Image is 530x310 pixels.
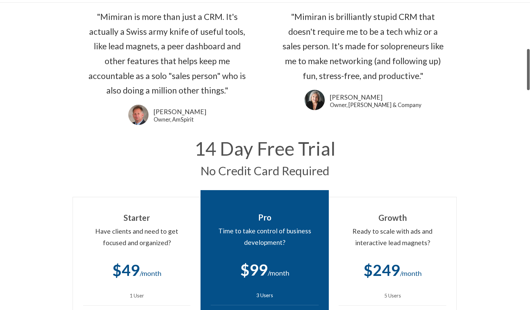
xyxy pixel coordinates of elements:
div: Ready to scale with ads and interactive lead magnets? [339,226,446,248]
span: /month [400,269,422,277]
div: "Mimiran is more than just a CRM. It's actually a Swiss army knife of useful tools, like lead mag... [83,9,251,98]
div: $99 [211,256,319,284]
div: Growth [339,211,446,225]
div: $49 [83,257,190,284]
div: Have clients and need to get focused and organized? [83,226,190,248]
h1: 14 Day Free Trial [83,139,447,158]
a: Owner, AmSpirit [154,117,206,122]
a: [PERSON_NAME] [330,93,421,102]
div: Starter [83,211,190,225]
div: Time to take control of business development? [211,225,319,248]
li: 1 User [83,286,190,306]
div: "Mimiran is brilliantly stupid CRM that doesn't require me to be a tech whiz or a sales person. I... [279,9,447,83]
li: 5 Users [339,286,446,306]
span: /month [140,269,161,277]
span: /month [268,269,289,277]
li: 3 Users [211,285,319,305]
img: Lori Karpman uses Mimiran CRM to grow her business [304,90,325,110]
a: Owner, [PERSON_NAME] & Company [330,102,421,108]
h2: No Credit Card Required [83,165,447,177]
a: [PERSON_NAME] [154,107,206,117]
img: Frank Agin [128,105,149,125]
div: $249 [339,257,446,284]
div: Pro [211,210,319,225]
